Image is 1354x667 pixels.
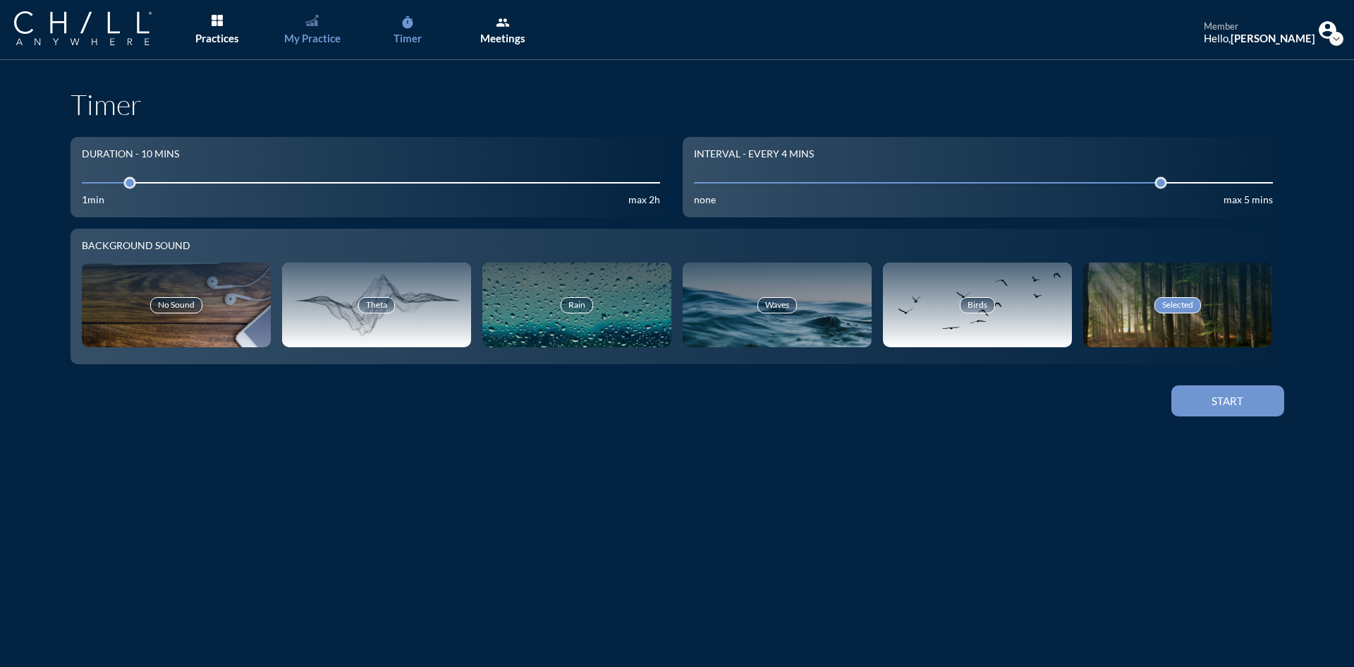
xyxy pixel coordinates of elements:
div: Timer [394,32,422,44]
div: Theta [358,297,395,313]
img: Profile icon [1319,21,1336,39]
div: Practices [195,32,239,44]
img: List [212,15,223,26]
div: none [694,194,716,206]
div: Waves [757,297,797,313]
a: Company Logo [14,11,180,47]
strong: [PERSON_NAME] [1231,32,1315,44]
div: Interval - Every 4 mins [694,148,814,160]
div: 1min [82,194,104,206]
i: expand_more [1329,32,1343,46]
img: Graph [305,15,318,26]
div: My Practice [284,32,341,44]
div: Duration - 10 mins [82,148,179,160]
div: Selected [1154,297,1201,313]
div: max 5 mins [1224,194,1273,206]
div: member [1204,21,1315,32]
div: Hello, [1204,32,1315,44]
div: No Sound [150,297,202,313]
i: group [496,16,510,30]
div: Meetings [480,32,525,44]
div: Start [1196,395,1260,407]
button: Start [1171,385,1284,416]
h1: Timer [71,88,1284,121]
div: Birds [960,297,995,313]
img: Company Logo [14,11,152,45]
div: Background sound [82,240,1273,252]
div: Rain [561,297,593,313]
i: timer [401,16,415,30]
div: max 2h [628,194,660,206]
